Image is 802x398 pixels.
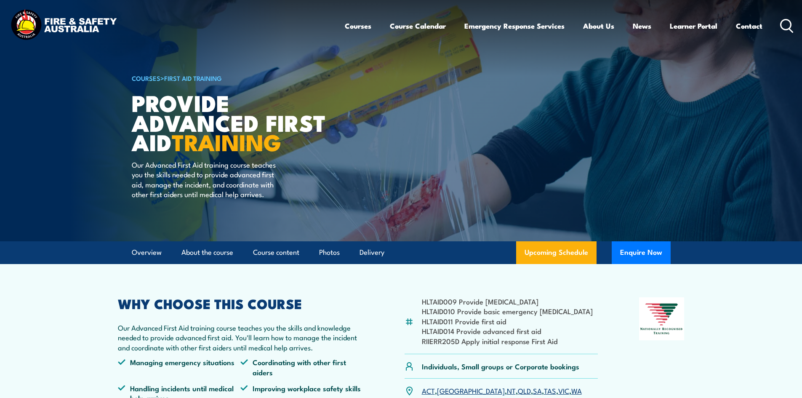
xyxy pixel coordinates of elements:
a: First Aid Training [164,73,222,83]
img: Nationally Recognised Training logo. [639,297,685,340]
a: COURSES [132,73,160,83]
a: About the course [181,241,233,264]
p: Individuals, Small groups or Corporate bookings [422,361,579,371]
li: HLTAID011 Provide first aid [422,316,593,326]
p: , , , , , , , [422,386,582,395]
a: Courses [345,15,371,37]
a: QLD [518,385,531,395]
a: News [633,15,651,37]
a: SA [533,385,542,395]
a: NT [507,385,516,395]
a: WA [571,385,582,395]
strong: TRAINING [172,124,281,159]
a: About Us [583,15,614,37]
button: Enquire Now [612,241,671,264]
a: Course Calendar [390,15,446,37]
a: Photos [319,241,340,264]
li: Managing emergency situations [118,357,241,377]
a: Overview [132,241,162,264]
h1: Provide Advanced First Aid [132,93,340,152]
a: Emergency Response Services [464,15,565,37]
a: ACT [422,385,435,395]
a: Upcoming Schedule [516,241,597,264]
li: HLTAID010 Provide basic emergency [MEDICAL_DATA] [422,306,593,316]
li: Coordinating with other first aiders [240,357,363,377]
a: Course content [253,241,299,264]
a: VIC [558,385,569,395]
li: HLTAID009 Provide [MEDICAL_DATA] [422,296,593,306]
a: Delivery [360,241,384,264]
p: Our Advanced First Aid training course teaches you the skills and knowledge needed to provide adv... [118,323,364,352]
p: Our Advanced First Aid training course teaches you the skills needed to provide advanced first ai... [132,160,285,199]
li: HLTAID014 Provide advanced first aid [422,326,593,336]
a: Learner Portal [670,15,717,37]
a: TAS [544,385,556,395]
li: RIIERR205D Apply initial response First Aid [422,336,593,346]
a: Contact [736,15,762,37]
h2: WHY CHOOSE THIS COURSE [118,297,364,309]
a: [GEOGRAPHIC_DATA] [437,385,505,395]
h6: > [132,73,340,83]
